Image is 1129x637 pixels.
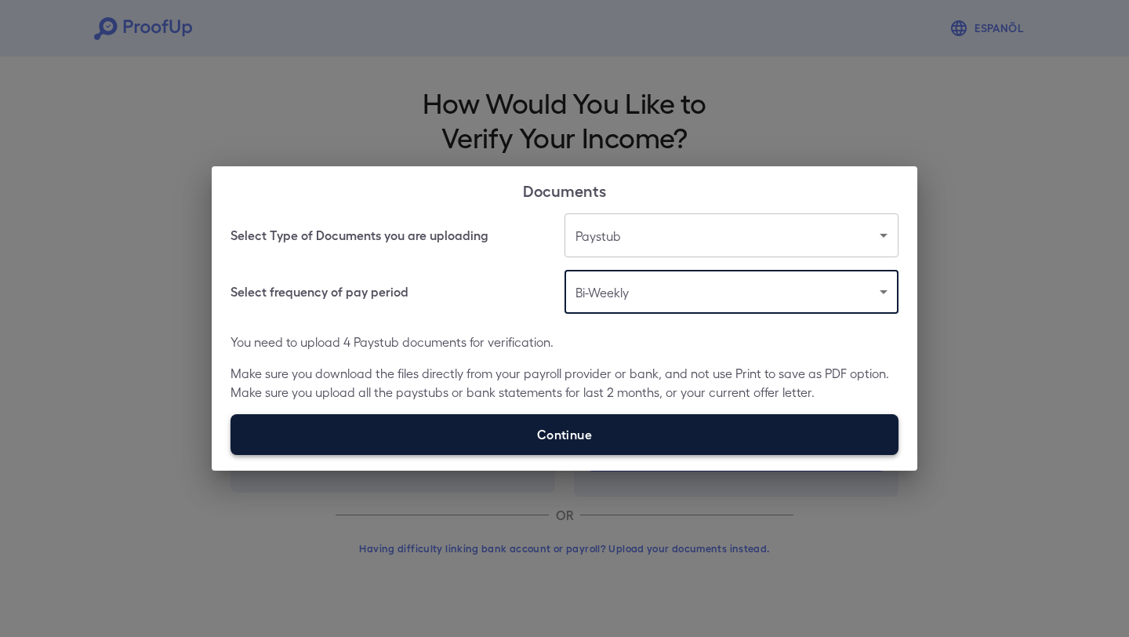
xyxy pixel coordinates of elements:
p: You need to upload 4 Paystub documents for verification. [231,333,898,351]
div: Bi-Weekly [564,270,898,314]
p: Make sure you download the files directly from your payroll provider or bank, and not use Print t... [231,364,898,402]
label: Continue [231,414,898,455]
h6: Select Type of Documents you are uploading [231,226,488,245]
h2: Documents [212,166,917,213]
h6: Select frequency of pay period [231,282,408,301]
div: Paystub [564,213,898,257]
